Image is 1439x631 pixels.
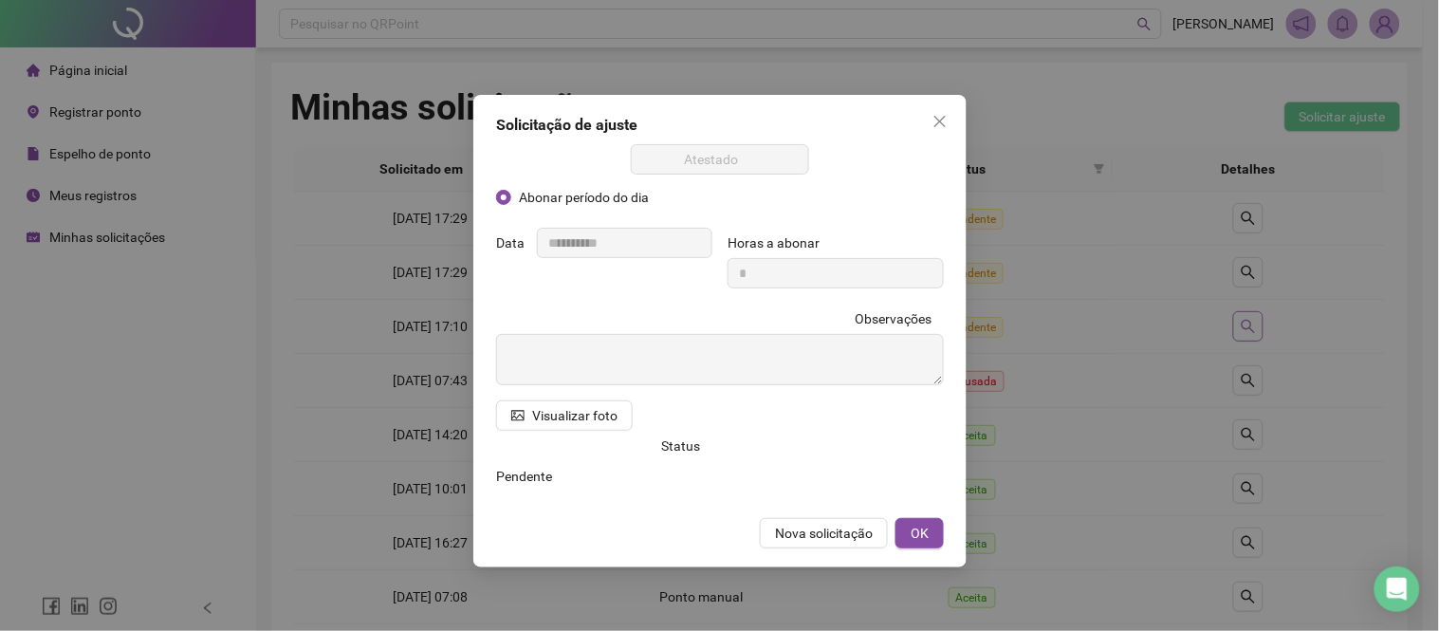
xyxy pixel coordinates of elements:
[661,431,712,461] label: Status
[760,518,888,548] button: Nova solicitação
[925,106,955,137] button: Close
[775,523,873,544] span: Nova solicitação
[532,405,618,426] span: Visualizar foto
[932,114,948,129] span: close
[1374,566,1420,612] div: Open Intercom Messenger
[895,518,944,548] button: OK
[496,400,633,431] button: Visualizar foto
[511,409,525,422] span: picture
[496,228,537,258] label: Data
[855,304,944,334] label: Observações
[728,228,832,258] label: Horas a abonar
[496,114,944,137] div: Solicitação de ajuste
[641,145,798,174] span: Atestado
[496,466,712,487] div: Pendente
[511,187,656,208] span: Abonar período do dia
[911,523,929,544] span: OK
